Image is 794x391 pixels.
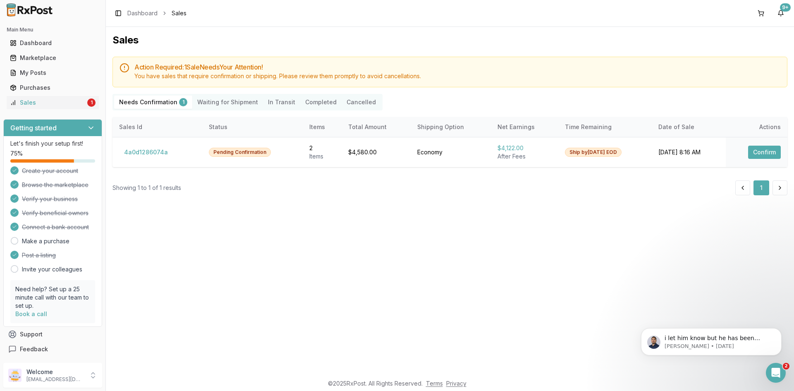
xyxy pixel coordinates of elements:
[22,195,78,203] span: Verify your business
[753,180,769,195] button: 1
[112,34,787,47] h1: Sales
[3,66,102,79] button: My Posts
[7,50,99,65] a: Marketplace
[15,285,90,310] p: Need help? Set up a 25 minute call with our team to set up.
[780,3,791,12] div: 9+
[300,96,342,109] button: Completed
[26,368,84,376] p: Welcome
[497,152,552,161] div: After Fees
[726,117,787,137] th: Actions
[7,65,99,80] a: My Posts
[491,117,558,137] th: Net Earnings
[179,98,187,106] div: 1
[7,95,99,110] a: Sales1
[497,144,552,152] div: $4,122.00
[202,117,303,137] th: Status
[10,139,95,148] p: Let's finish your setup first!
[426,380,443,387] a: Terms
[446,380,466,387] a: Privacy
[119,146,173,159] button: 4a0d1286074a
[3,3,56,17] img: RxPost Logo
[629,311,794,369] iframe: Intercom notifications message
[22,181,88,189] span: Browse the marketplace
[417,148,484,156] div: Economy
[7,26,99,33] h2: Main Menu
[263,96,300,109] button: In Transit
[748,146,781,159] button: Confirm
[7,80,99,95] a: Purchases
[348,148,404,156] div: $4,580.00
[20,345,48,353] span: Feedback
[10,149,23,158] span: 75 %
[209,148,271,157] div: Pending Confirmation
[22,265,82,273] a: Invite your colleagues
[303,117,342,137] th: Items
[10,84,96,92] div: Purchases
[22,223,89,231] span: Connect a bank account
[114,96,192,109] button: Needs Confirmation
[8,369,22,382] img: User avatar
[127,9,187,17] nav: breadcrumb
[3,327,102,342] button: Support
[7,36,99,50] a: Dashboard
[22,209,88,217] span: Verify beneficial owners
[112,117,202,137] th: Sales Id
[558,117,652,137] th: Time Remaining
[112,184,181,192] div: Showing 1 to 1 of 1 results
[10,123,57,133] h3: Getting started
[10,98,86,107] div: Sales
[309,152,335,161] div: Item s
[87,98,96,107] div: 1
[127,9,158,17] a: Dashboard
[10,54,96,62] div: Marketplace
[766,363,786,383] iframe: Intercom live chat
[783,363,789,369] span: 2
[15,310,47,317] a: Book a call
[134,64,780,70] h5: Action Required: 1 Sale Need s Your Attention!
[26,376,84,383] p: [EMAIL_ADDRESS][DOMAIN_NAME]
[134,72,780,80] div: You have sales that require confirmation or shipping. Please review them promptly to avoid cancel...
[172,9,187,17] span: Sales
[22,251,56,259] span: Post a listing
[309,144,335,152] div: 2
[565,148,622,157] div: Ship by [DATE] EOD
[3,51,102,65] button: Marketplace
[342,96,381,109] button: Cancelled
[3,96,102,109] button: Sales1
[658,148,719,156] div: [DATE] 8:16 AM
[22,237,69,245] a: Make a purchase
[3,81,102,94] button: Purchases
[3,342,102,357] button: Feedback
[774,7,787,20] button: 9+
[10,39,96,47] div: Dashboard
[10,69,96,77] div: My Posts
[342,117,411,137] th: Total Amount
[3,36,102,50] button: Dashboard
[652,117,726,137] th: Date of Sale
[22,167,78,175] span: Create your account
[411,117,491,137] th: Shipping Option
[192,96,263,109] button: Waiting for Shipment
